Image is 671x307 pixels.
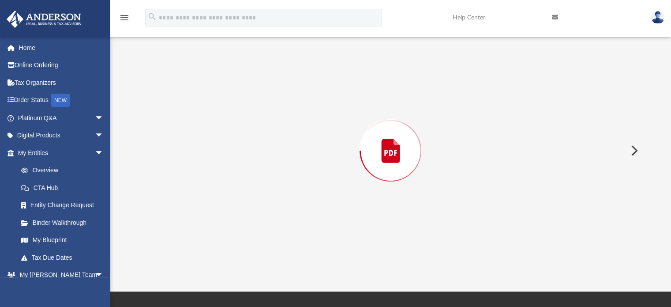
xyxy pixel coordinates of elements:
a: Tax Organizers [6,74,117,91]
a: Entity Change Request [12,197,117,214]
a: Binder Walkthrough [12,214,117,231]
img: Anderson Advisors Platinum Portal [4,11,84,28]
a: Digital Productsarrow_drop_down [6,127,117,144]
i: search [147,12,157,22]
a: Home [6,39,117,57]
a: Tax Due Dates [12,249,117,266]
img: User Pic [651,11,664,24]
a: menu [119,17,130,23]
a: Overview [12,162,117,179]
a: CTA Hub [12,179,117,197]
span: arrow_drop_down [95,109,112,127]
i: menu [119,12,130,23]
div: NEW [51,94,70,107]
a: My Entitiesarrow_drop_down [6,144,117,162]
a: Online Ordering [6,57,117,74]
span: arrow_drop_down [95,144,112,162]
div: Preview [139,14,643,265]
a: Order StatusNEW [6,91,117,110]
a: My Blueprint [12,231,112,249]
a: Platinum Q&Aarrow_drop_down [6,109,117,127]
button: Next File [624,138,643,163]
a: My [PERSON_NAME] Teamarrow_drop_down [6,266,112,284]
span: arrow_drop_down [95,127,112,145]
span: arrow_drop_down [95,266,112,284]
